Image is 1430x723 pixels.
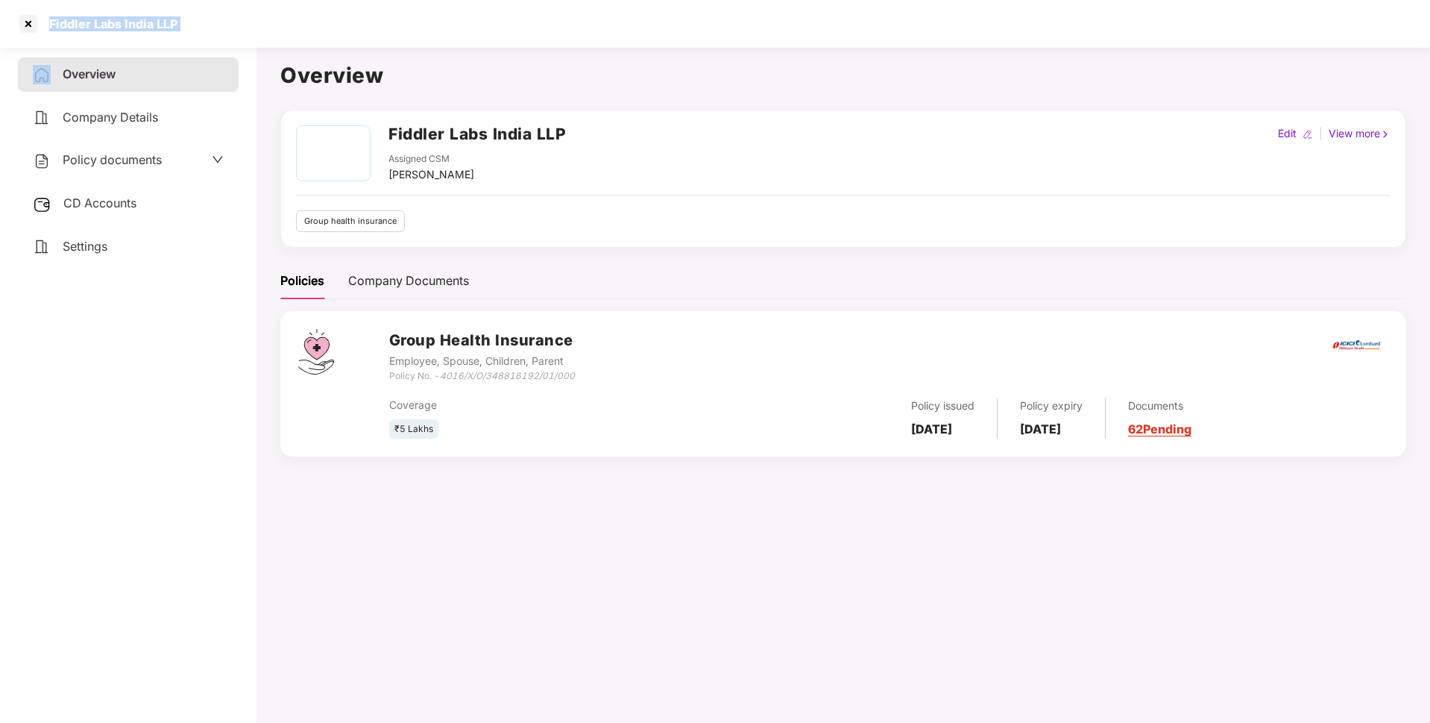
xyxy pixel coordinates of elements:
[1329,336,1383,354] img: icici.png
[33,195,51,213] img: svg+xml;base64,PHN2ZyB3aWR0aD0iMjUiIGhlaWdodD0iMjQiIHZpZXdCb3g9IjAgMCAyNSAyNCIgZmlsbD0ibm9uZSIgeG...
[1275,125,1300,142] div: Edit
[389,397,722,413] div: Coverage
[33,152,51,170] img: svg+xml;base64,PHN2ZyB4bWxucz0iaHR0cDovL3d3dy53My5vcmcvMjAwMC9zdmciIHdpZHRoPSIyNCIgaGVpZ2h0PSIyNC...
[280,272,324,290] div: Policies
[389,369,575,384] div: Policy No. -
[63,195,136,210] span: CD Accounts
[1128,422,1191,436] a: 62 Pending
[33,238,51,256] img: svg+xml;base64,PHN2ZyB4bWxucz0iaHR0cDovL3d3dy53My5vcmcvMjAwMC9zdmciIHdpZHRoPSIyNCIgaGVpZ2h0PSIyNC...
[280,59,1406,92] h1: Overview
[388,166,474,183] div: [PERSON_NAME]
[1020,398,1083,414] div: Policy expiry
[1303,129,1313,140] img: editIcon
[298,329,334,375] img: svg+xml;base64,PHN2ZyB4bWxucz0iaHR0cDovL3d3dy53My5vcmcvMjAwMC9zdmciIHdpZHRoPSI0Ny43MTQiIGhlaWdodD...
[389,329,575,352] h3: Group Health Insurance
[33,66,51,84] img: svg+xml;base64,PHN2ZyB4bWxucz0iaHR0cDovL3d3dy53My5vcmcvMjAwMC9zdmciIHdpZHRoPSIyNCIgaGVpZ2h0PSIyNC...
[63,110,158,125] span: Company Details
[389,419,438,439] div: ₹5 Lakhs
[40,16,177,31] div: Fiddler Labs India LLP
[440,370,575,381] i: 4016/X/O/348816192/01/000
[1316,125,1326,142] div: |
[1020,422,1061,436] b: [DATE]
[1128,398,1191,414] div: Documents
[1326,125,1393,142] div: View more
[212,154,224,166] span: down
[389,353,575,369] div: Employee, Spouse, Children, Parent
[63,239,107,254] span: Settings
[348,272,469,290] div: Company Documents
[63,66,116,81] span: Overview
[388,122,566,146] h2: Fiddler Labs India LLP
[911,398,974,414] div: Policy issued
[63,152,162,167] span: Policy documents
[296,210,405,232] div: Group health insurance
[388,152,474,166] div: Assigned CSM
[33,109,51,127] img: svg+xml;base64,PHN2ZyB4bWxucz0iaHR0cDovL3d3dy53My5vcmcvMjAwMC9zdmciIHdpZHRoPSIyNCIgaGVpZ2h0PSIyNC...
[1380,129,1390,140] img: rightIcon
[911,422,952,436] b: [DATE]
